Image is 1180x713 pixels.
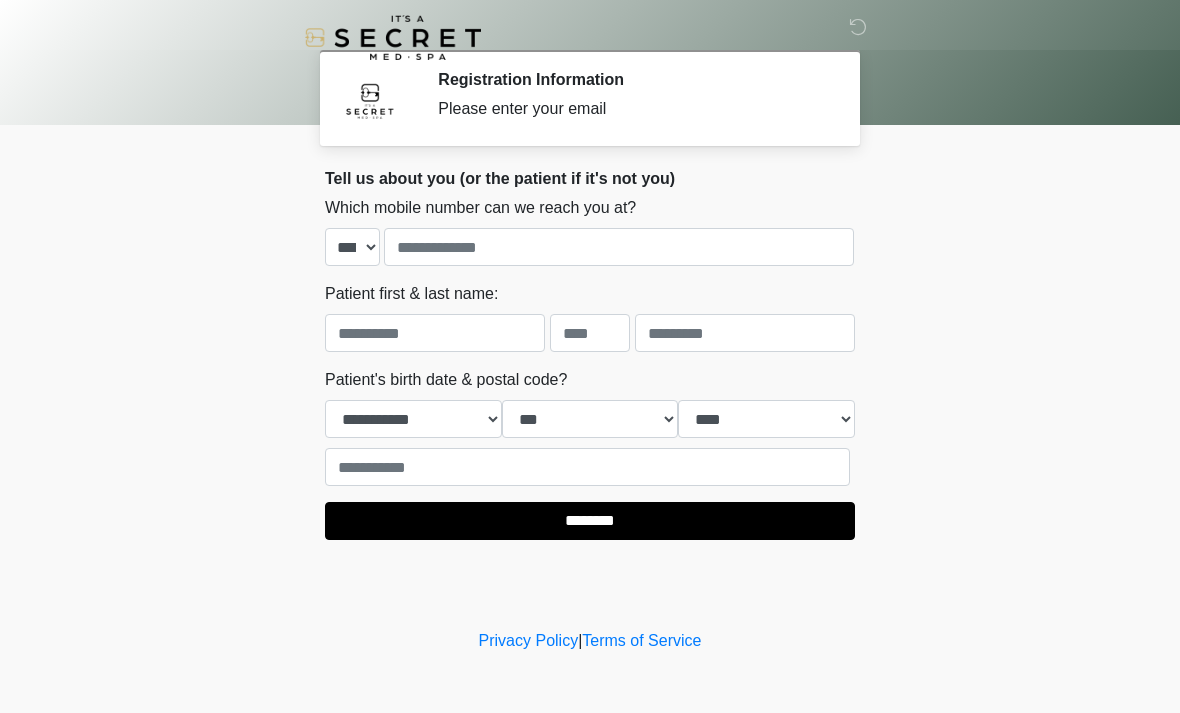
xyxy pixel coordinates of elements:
[325,196,636,220] label: Which mobile number can we reach you at?
[438,97,825,121] div: Please enter your email
[340,70,400,130] img: Agent Avatar
[305,15,481,60] img: It's A Secret Med Spa Logo
[578,632,582,649] a: |
[325,169,855,188] h2: Tell us about you (or the patient if it's not you)
[325,368,567,392] label: Patient's birth date & postal code?
[479,632,579,649] a: Privacy Policy
[438,70,825,89] h2: Registration Information
[325,282,498,306] label: Patient first & last name:
[582,632,701,649] a: Terms of Service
